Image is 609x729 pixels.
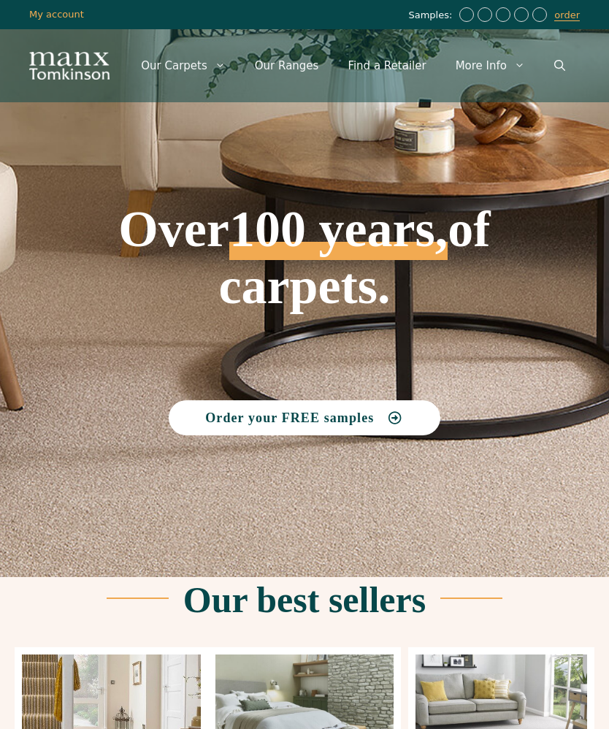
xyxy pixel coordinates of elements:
[126,44,580,88] nav: Primary
[240,44,334,88] a: Our Ranges
[554,9,580,21] a: order
[80,98,529,313] h1: Over of carpets.
[229,216,448,260] span: 100 years,
[540,44,580,88] a: Open Search Bar
[333,44,440,88] a: Find a Retailer
[408,9,456,22] span: Samples:
[29,52,110,80] img: Manx Tomkinson
[441,44,540,88] a: More Info
[183,581,426,618] h2: Our best sellers
[126,44,240,88] a: Our Carpets
[169,400,440,435] a: Order your FREE samples
[29,9,84,20] a: My account
[205,411,374,424] span: Order your FREE samples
